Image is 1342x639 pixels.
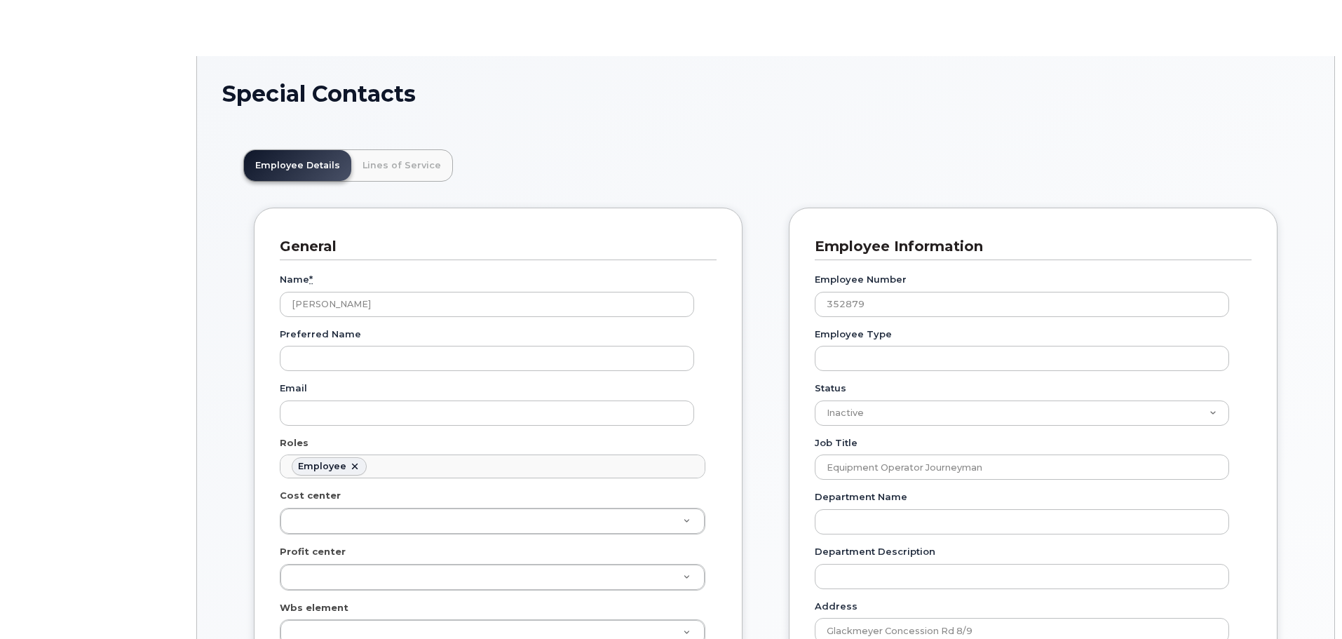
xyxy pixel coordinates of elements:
[280,237,706,256] h3: General
[815,328,892,341] label: Employee Type
[815,237,1241,256] h3: Employee Information
[222,81,1309,106] h1: Special Contacts
[280,273,313,286] label: Name
[351,150,452,181] a: Lines of Service
[815,436,858,450] label: Job Title
[280,545,346,558] label: Profit center
[280,489,341,502] label: Cost center
[298,461,346,472] div: Employee
[815,273,907,286] label: Employee Number
[815,382,846,395] label: Status
[815,600,858,613] label: Address
[244,150,351,181] a: Employee Details
[280,328,361,341] label: Preferred Name
[280,436,309,450] label: Roles
[309,274,313,285] abbr: required
[815,545,935,558] label: Department Description
[280,382,307,395] label: Email
[280,601,348,614] label: Wbs element
[815,490,907,504] label: Department Name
